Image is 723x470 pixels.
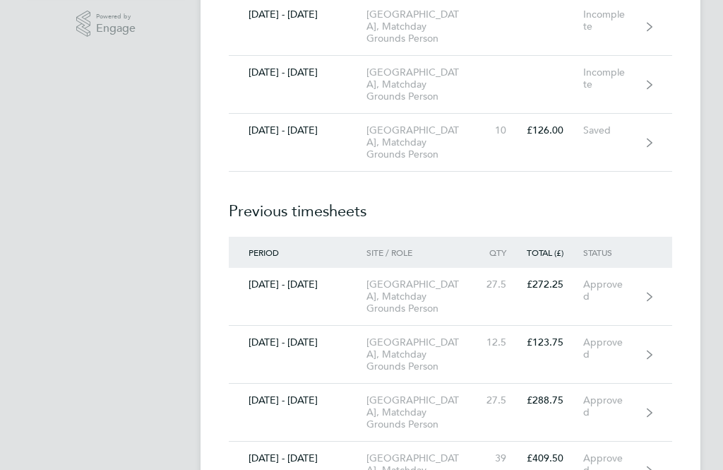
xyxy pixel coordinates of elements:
[366,336,482,372] div: [GEOGRAPHIC_DATA], Matchday Grounds Person
[583,124,645,136] div: Saved
[229,326,672,384] a: [DATE] - [DATE][GEOGRAPHIC_DATA], Matchday Grounds Person12.5£123.75Approved
[229,172,672,237] h2: Previous timesheets
[526,452,584,464] div: £409.50
[229,268,672,326] a: [DATE] - [DATE][GEOGRAPHIC_DATA], Matchday Grounds Person27.5£272.25Approved
[583,278,645,302] div: Approved
[366,124,482,160] div: [GEOGRAPHIC_DATA], Matchday Grounds Person
[583,336,645,360] div: Approved
[526,124,584,136] div: £126.00
[583,66,645,90] div: Incomplete
[583,8,645,33] div: Incomplete
[482,278,526,290] div: 27.5
[583,247,645,257] div: Status
[482,394,526,406] div: 27.5
[526,394,584,406] div: £288.75
[482,452,526,464] div: 39
[96,11,136,23] span: Powered by
[229,66,366,78] div: [DATE] - [DATE]
[229,384,672,442] a: [DATE] - [DATE][GEOGRAPHIC_DATA], Matchday Grounds Person27.5£288.75Approved
[229,394,366,406] div: [DATE] - [DATE]
[229,278,366,290] div: [DATE] - [DATE]
[366,66,482,102] div: [GEOGRAPHIC_DATA], Matchday Grounds Person
[482,336,526,348] div: 12.5
[526,336,584,348] div: £123.75
[76,11,136,37] a: Powered byEngage
[526,247,584,257] div: Total (£)
[366,394,482,430] div: [GEOGRAPHIC_DATA], Matchday Grounds Person
[229,114,672,172] a: [DATE] - [DATE][GEOGRAPHIC_DATA], Matchday Grounds Person10£126.00Saved
[526,278,584,290] div: £272.25
[96,23,136,35] span: Engage
[229,56,672,114] a: [DATE] - [DATE][GEOGRAPHIC_DATA], Matchday Grounds PersonIncomplete
[366,278,482,315] div: [GEOGRAPHIC_DATA], Matchday Grounds Person
[366,8,482,45] div: [GEOGRAPHIC_DATA], Matchday Grounds Person
[229,8,366,20] div: [DATE] - [DATE]
[249,247,279,258] span: Period
[482,247,526,257] div: Qty
[229,124,366,136] div: [DATE] - [DATE]
[229,336,366,348] div: [DATE] - [DATE]
[229,452,366,464] div: [DATE] - [DATE]
[366,247,482,257] div: Site / Role
[482,124,526,136] div: 10
[583,394,645,418] div: Approved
